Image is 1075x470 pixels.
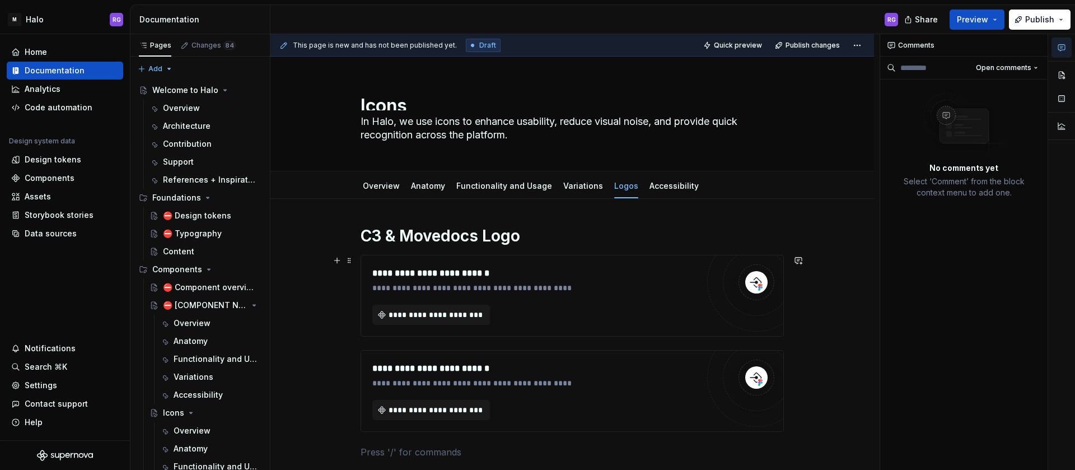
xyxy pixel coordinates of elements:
a: Anatomy [411,181,445,190]
div: ⛔️ Component overview [163,282,255,293]
a: Assets [7,188,123,206]
a: Home [7,43,123,61]
span: Draft [479,41,496,50]
a: Overview [156,422,265,440]
div: Components [134,260,265,278]
div: Foundations [152,192,201,203]
button: Share [899,10,945,30]
a: Overview [363,181,400,190]
button: Quick preview [700,38,767,53]
a: Settings [7,376,123,394]
a: ⛔️ Component overview [145,278,265,296]
div: Anatomy [174,443,208,454]
a: Accessibility [156,386,265,404]
div: Anatomy [406,174,450,197]
a: Content [145,243,265,260]
a: Accessibility [649,181,699,190]
div: Comments [880,34,1048,57]
div: RG [113,15,121,24]
div: Assets [25,191,51,202]
a: Welcome to Halo [134,81,265,99]
a: Overview [156,314,265,332]
div: ⛔ Typography [163,228,222,239]
span: Publish [1025,14,1054,25]
button: Open comments [971,60,1043,76]
div: M [8,13,21,26]
button: Contact support [7,395,123,413]
a: References + Inspiration [145,171,265,189]
a: ⛔ [COMPONENT NAME] [145,296,265,314]
a: Icons [145,404,265,422]
div: Documentation [139,14,265,25]
div: Functionality and Usage [452,174,557,197]
div: Design system data [9,137,75,146]
a: Logos [614,181,638,190]
button: Publish [1009,10,1071,30]
div: Logos [610,174,643,197]
p: Select ‘Comment’ from the block context menu to add one. [894,176,1034,198]
a: Documentation [7,62,123,80]
div: Help [25,417,43,428]
span: This page is new and has not been published yet. [293,41,457,50]
p: No comments yet [929,162,998,174]
div: Settings [25,380,57,391]
div: Contact support [25,398,88,409]
button: Help [7,413,123,431]
span: Preview [957,14,988,25]
div: Overview [174,318,211,329]
a: Analytics [7,80,123,98]
button: MHaloRG [2,7,128,31]
a: Contribution [145,135,265,153]
div: Welcome to Halo [152,85,218,96]
a: Design tokens [7,151,123,169]
div: Documentation [25,65,85,76]
div: Accessibility [174,389,223,401]
span: 84 [223,41,236,50]
div: Halo [26,14,44,25]
div: References + Inspiration [163,174,255,185]
div: RG [887,15,896,24]
div: Home [25,46,47,58]
div: Design tokens [25,154,81,165]
div: Support [163,156,194,167]
div: Contribution [163,138,212,150]
div: Variations [559,174,607,197]
a: Variations [156,368,265,386]
a: Architecture [145,117,265,135]
a: Anatomy [156,440,265,458]
span: Publish changes [786,41,840,50]
a: ⛔ Typography [145,225,265,243]
span: Share [915,14,938,25]
a: Storybook stories [7,206,123,224]
div: Components [152,264,202,275]
div: Overview [174,425,211,436]
h1: C3 & Movedocs Logo [361,226,784,246]
div: Storybook stories [25,210,94,221]
div: ⛔ [COMPONENT NAME] [163,300,247,311]
a: Support [145,153,265,171]
div: Data sources [25,228,77,239]
button: Add [134,61,176,77]
a: Supernova Logo [37,450,93,461]
button: Search ⌘K [7,358,123,376]
div: Functionality and Usage [174,353,259,365]
div: Foundations [134,189,265,207]
textarea: Icons [358,92,782,110]
span: Quick preview [714,41,762,50]
div: ⛔ Design tokens [163,210,231,221]
a: Code automation [7,99,123,117]
a: Components [7,169,123,187]
div: Analytics [25,83,60,95]
a: Overview [145,99,265,117]
button: Preview [950,10,1004,30]
div: Components [25,173,74,184]
div: Variations [174,371,213,383]
span: Add [148,64,162,73]
div: Overview [358,174,404,197]
button: Publish changes [772,38,845,53]
a: Functionality and Usage [456,181,552,190]
div: Notifications [25,343,76,354]
div: Changes [191,41,236,50]
a: Data sources [7,225,123,243]
span: Open comments [976,63,1031,72]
